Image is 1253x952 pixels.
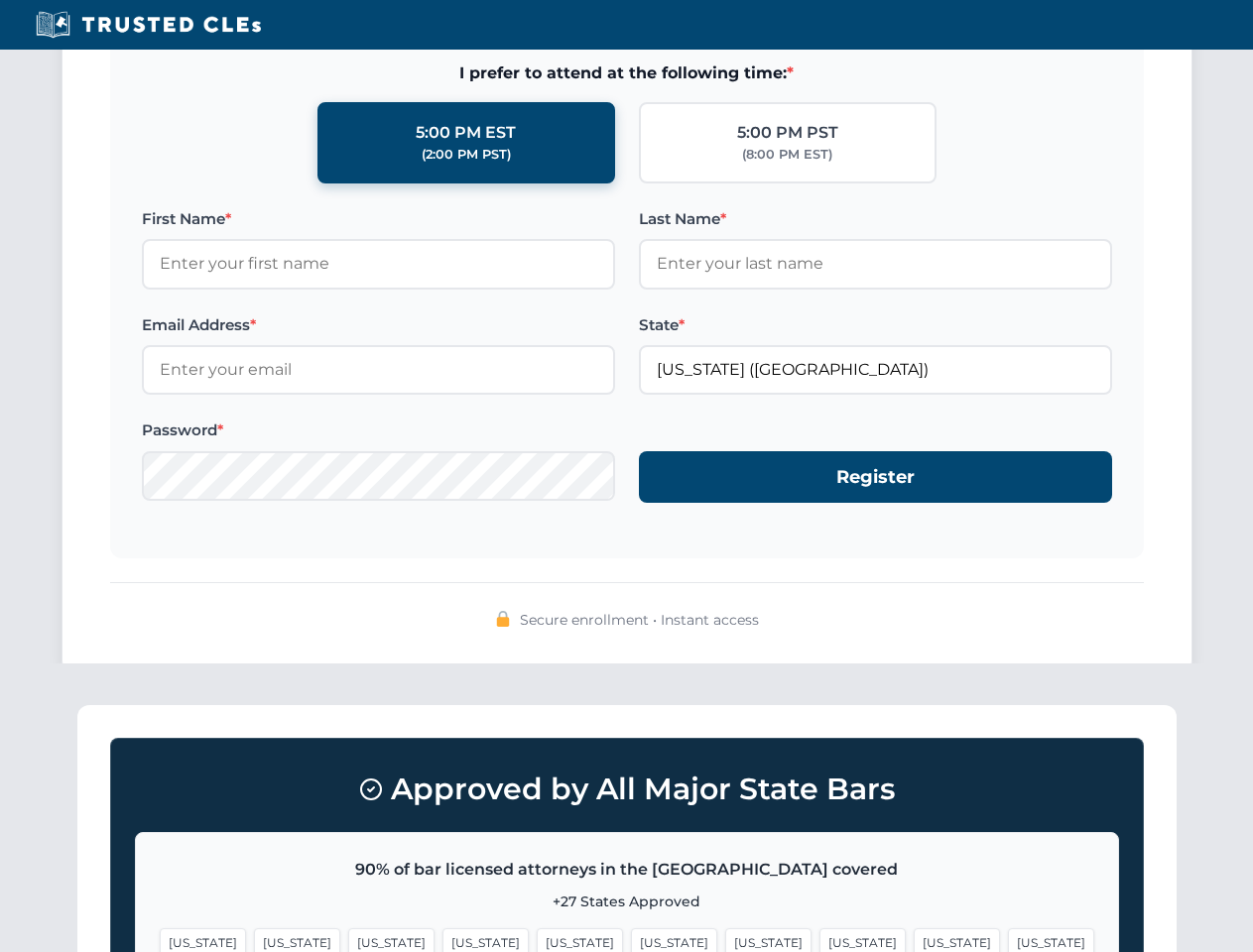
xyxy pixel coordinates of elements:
[639,451,1112,504] button: Register
[142,239,615,289] input: Enter your first name
[142,207,615,231] label: First Name
[639,313,1112,337] label: State
[142,345,615,395] input: Enter your email
[422,145,511,165] div: (2:00 PM PST)
[142,313,615,337] label: Email Address
[160,891,1094,912] p: +27 States Approved
[639,239,1112,289] input: Enter your last name
[520,609,759,631] span: Secure enrollment • Instant access
[639,345,1112,395] input: Arizona (AZ)
[135,763,1119,816] h3: Approved by All Major State Bars
[416,120,516,146] div: 5:00 PM EST
[737,120,838,146] div: 5:00 PM PST
[142,60,1112,86] span: I prefer to attend at the following time:
[742,145,832,165] div: (8:00 PM EST)
[495,611,511,627] img: 🔒
[160,857,1094,883] p: 90% of bar licensed attorneys in the [GEOGRAPHIC_DATA] covered
[142,418,615,442] label: Password
[639,207,1112,231] label: Last Name
[30,10,267,40] img: Trusted CLEs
